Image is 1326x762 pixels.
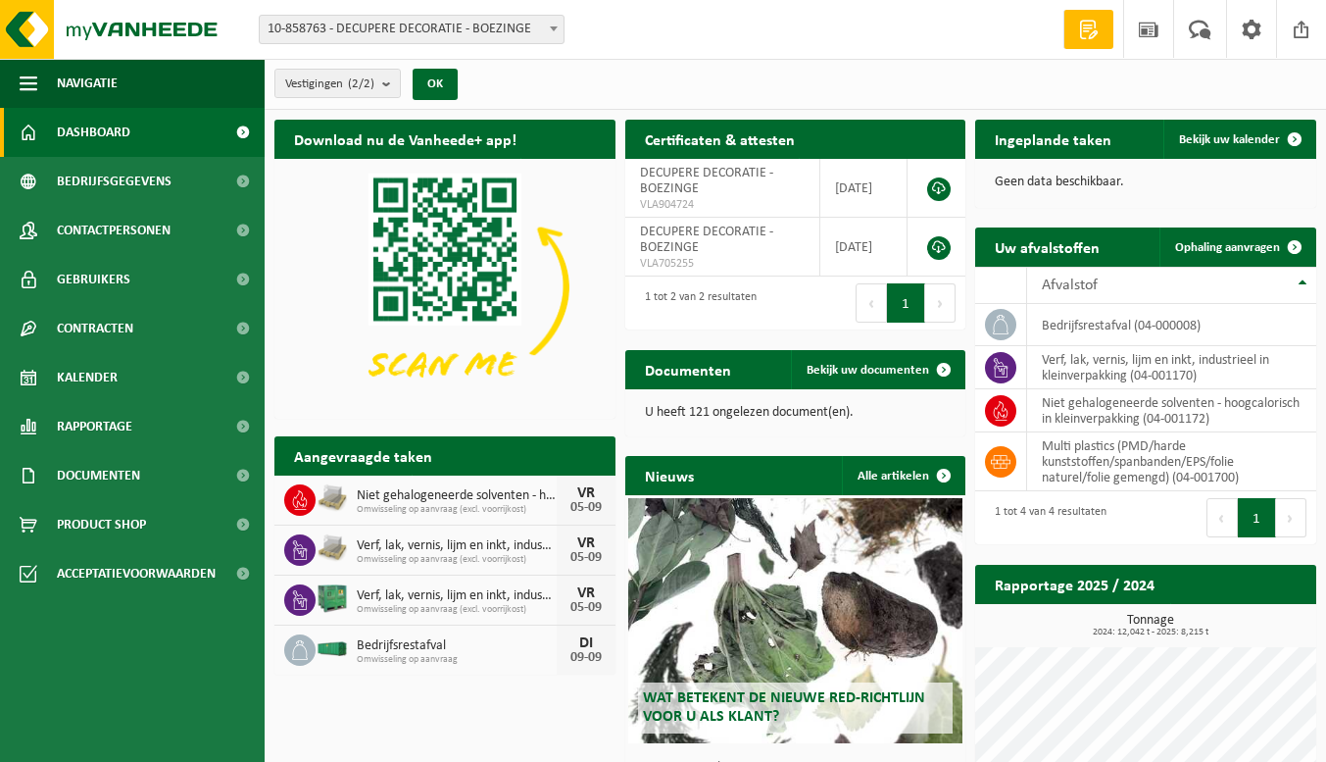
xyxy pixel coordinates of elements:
[566,585,606,601] div: VR
[640,166,773,196] span: DECUPERE DECORATIE - BOEZINGE
[57,59,118,108] span: Navigatie
[985,628,1316,637] span: 2024: 12,042 t - 2025: 8,215 t
[566,601,606,615] div: 05-09
[985,496,1106,539] div: 1 tot 4 van 4 resultaten
[842,456,963,495] a: Alle artikelen
[566,501,606,515] div: 05-09
[57,304,133,353] span: Contracten
[57,402,132,451] span: Rapportage
[975,120,1131,158] h2: Ingeplande taken
[357,654,557,666] span: Omwisseling op aanvraag
[925,283,956,323] button: Next
[357,588,557,604] span: Verf, lak, vernis, lijm en inkt, industrieel in kleinverpakking
[259,15,565,44] span: 10-858763 - DECUPERE DECORATIE - BOEZINGE
[640,225,773,255] span: DECUPERE DECORATIE - BOEZINGE
[640,256,805,272] span: VLA705255
[625,456,713,494] h2: Nieuws
[643,690,925,725] span: Wat betekent de nieuwe RED-richtlijn voor u als klant?
[985,614,1316,637] h3: Tonnage
[285,70,374,99] span: Vestigingen
[1027,346,1316,389] td: verf, lak, vernis, lijm en inkt, industrieel in kleinverpakking (04-001170)
[856,283,887,323] button: Previous
[57,549,216,598] span: Acceptatievoorwaarden
[1175,241,1280,254] span: Ophaling aanvragen
[791,350,963,389] a: Bekijk uw documenten
[316,482,349,515] img: LP-PA-00000-WDN-11
[260,16,564,43] span: 10-858763 - DECUPERE DECORATIE - BOEZINGE
[566,651,606,665] div: 09-09
[357,538,557,554] span: Verf, lak, vernis, lijm en inkt, industrieel in kleinverpakking
[645,406,947,420] p: U heeft 121 ongelezen document(en).
[566,535,606,551] div: VR
[1027,432,1316,491] td: multi plastics (PMD/harde kunststoffen/spanbanden/EPS/folie naturel/folie gemengd) (04-001700)
[1179,133,1280,146] span: Bekijk uw kalender
[975,565,1174,603] h2: Rapportage 2025 / 2024
[316,532,349,565] img: LP-PA-00000-WDN-11
[316,582,349,615] img: PB-HB-1400-HPE-GN-01
[57,451,140,500] span: Documenten
[1027,304,1316,346] td: bedrijfsrestafval (04-000008)
[316,639,349,657] img: HK-XA-30-GN-00
[357,638,557,654] span: Bedrijfsrestafval
[1027,389,1316,432] td: niet gehalogeneerde solventen - hoogcalorisch in kleinverpakking (04-001172)
[566,485,606,501] div: VR
[1206,498,1238,537] button: Previous
[1276,498,1306,537] button: Next
[348,77,374,90] count: (2/2)
[625,350,751,388] h2: Documenten
[1238,498,1276,537] button: 1
[995,176,1297,189] p: Geen data beschikbaar.
[57,255,130,304] span: Gebruikers
[57,500,146,549] span: Product Shop
[1163,120,1314,159] a: Bekijk uw kalender
[975,228,1119,266] h2: Uw afvalstoffen
[357,604,557,616] span: Omwisseling op aanvraag (excl. voorrijkost)
[57,206,171,255] span: Contactpersonen
[635,281,757,325] div: 1 tot 2 van 2 resultaten
[807,364,929,377] span: Bekijk uw documenten
[566,635,606,651] div: DI
[628,498,962,743] a: Wat betekent de nieuwe RED-richtlijn voor u als klant?
[274,69,401,98] button: Vestigingen(2/2)
[357,504,557,516] span: Omwisseling op aanvraag (excl. voorrijkost)
[820,159,908,218] td: [DATE]
[57,353,118,402] span: Kalender
[57,157,172,206] span: Bedrijfsgegevens
[820,218,908,277] td: [DATE]
[57,108,130,157] span: Dashboard
[887,283,925,323] button: 1
[1042,278,1098,293] span: Afvalstof
[1159,228,1314,267] a: Ophaling aanvragen
[625,120,814,158] h2: Certificaten & attesten
[413,69,458,100] button: OK
[1170,603,1314,642] a: Bekijk rapportage
[274,436,452,475] h2: Aangevraagde taken
[640,197,805,213] span: VLA904724
[566,551,606,565] div: 05-09
[274,120,536,158] h2: Download nu de Vanheede+ app!
[357,554,557,566] span: Omwisseling op aanvraag (excl. voorrijkost)
[274,159,615,415] img: Download de VHEPlus App
[357,488,557,504] span: Niet gehalogeneerde solventen - hoogcalorisch in kleinverpakking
